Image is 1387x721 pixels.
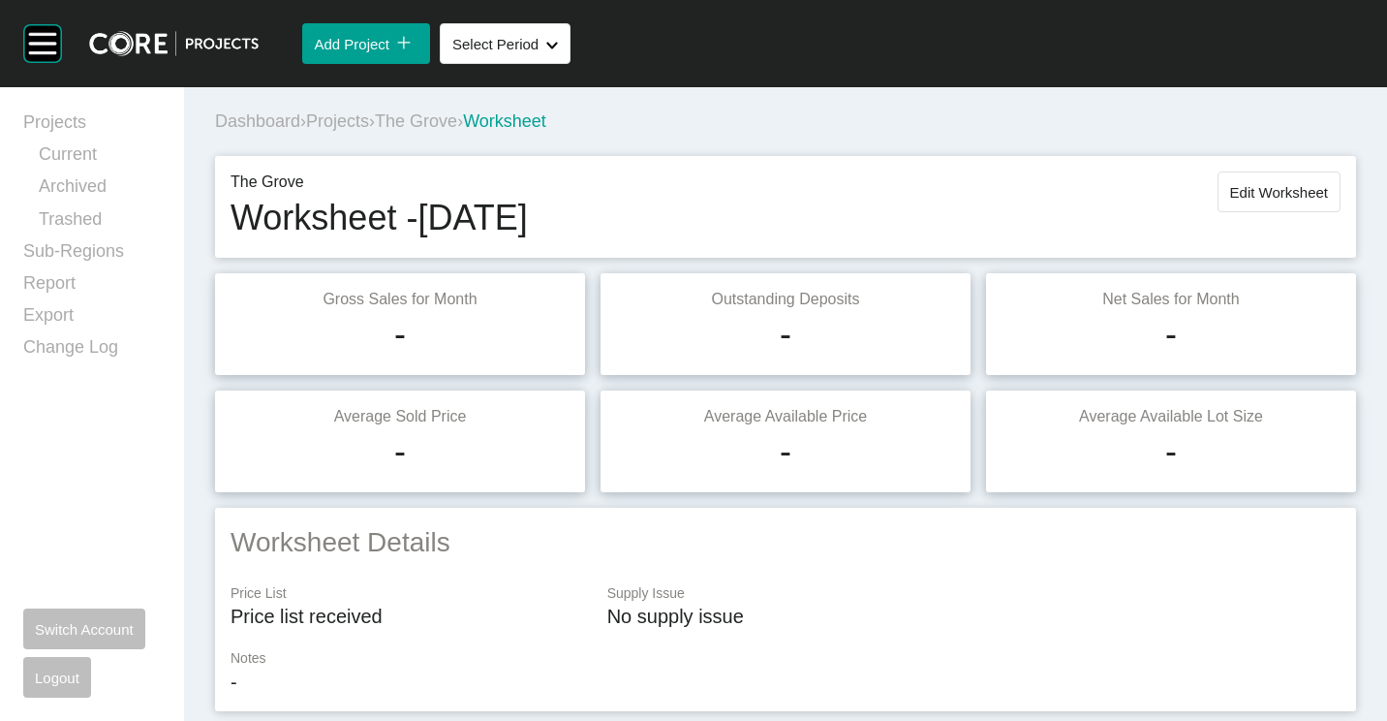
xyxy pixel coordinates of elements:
a: Projects [306,111,369,131]
p: The Grove [231,172,528,193]
p: Notes [231,649,1341,669]
p: Price List [231,584,588,604]
span: › [457,111,463,131]
p: Average Available Price [616,406,955,427]
span: › [300,111,306,131]
a: Sub-Regions [23,239,161,271]
span: Switch Account [35,621,134,638]
h1: - [1165,310,1177,359]
button: Switch Account [23,609,145,649]
button: Logout [23,657,91,698]
button: Add Project [302,23,430,64]
a: Report [23,271,161,303]
h1: - [394,427,406,476]
h2: Worksheet Details [231,523,1341,561]
button: Edit Worksheet [1217,172,1341,212]
h1: Worksheet - [DATE] [231,194,528,242]
p: Supply Issue [607,584,1341,604]
p: - [231,669,1341,696]
span: Worksheet [463,111,546,131]
a: Archived [39,174,161,206]
a: Change Log [23,335,161,367]
h1: - [780,427,791,476]
span: Add Project [314,36,389,52]
span: Edit Worksheet [1230,184,1328,201]
p: Average Sold Price [231,406,570,427]
a: Export [23,303,161,335]
img: core-logo-dark.3138cae2.png [89,31,259,56]
p: Average Available Lot Size [1002,406,1341,427]
a: Projects [23,110,161,142]
span: › [369,111,375,131]
h1: - [780,310,791,359]
p: Net Sales for Month [1002,289,1341,310]
p: No supply issue [607,603,1341,630]
p: Gross Sales for Month [231,289,570,310]
span: Logout [35,670,79,686]
a: Current [39,142,161,174]
h1: - [1165,427,1177,476]
a: Trashed [39,207,161,239]
a: The Grove [375,111,457,131]
button: Select Period [440,23,570,64]
h1: - [394,310,406,359]
span: Select Period [452,36,539,52]
p: Outstanding Deposits [616,289,955,310]
p: Price list received [231,603,588,630]
a: Dashboard [215,111,300,131]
